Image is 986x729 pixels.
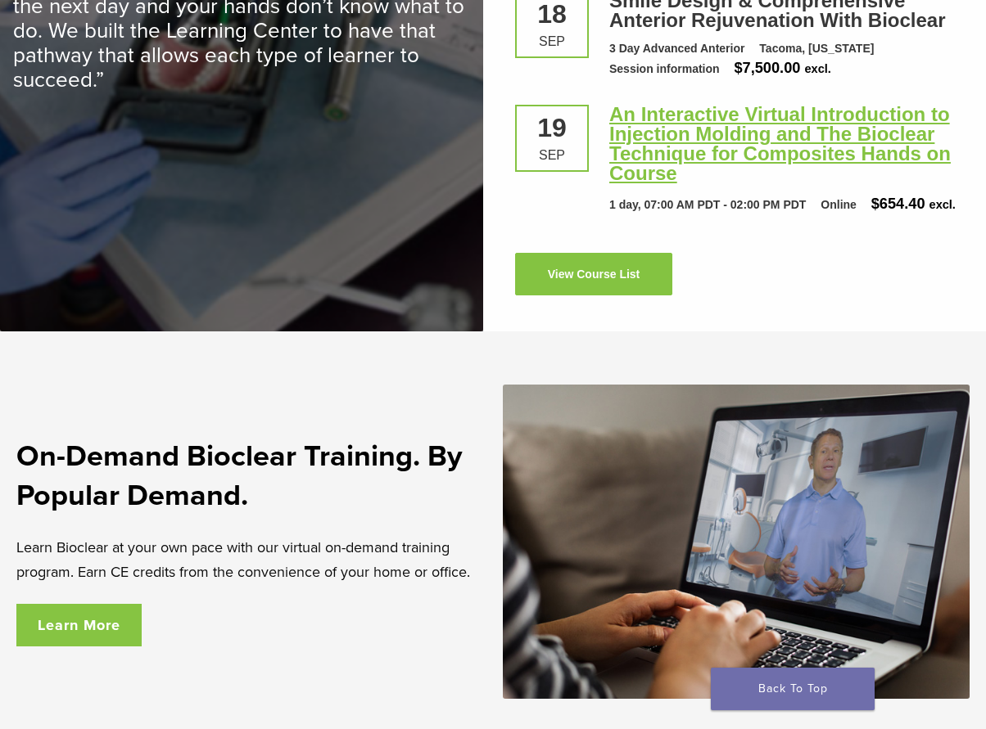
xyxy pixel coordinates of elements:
span: excl. [804,62,830,75]
a: Back To Top [711,668,875,710]
div: Sep [529,149,575,162]
div: Sep [529,35,575,48]
div: 19 [529,115,575,141]
a: View Course List [515,253,672,295]
span: $7,500.00 [734,60,800,76]
div: Session information [609,61,720,78]
a: Learn More [16,604,142,646]
div: 18 [529,1,575,27]
div: Tacoma, [US_STATE] [759,40,874,57]
a: An Interactive Virtual Introduction to Injection Molding and The Bioclear Technique for Composite... [609,103,951,184]
div: Online [821,196,857,214]
span: excl. [929,198,956,211]
div: 1 day, 07:00 AM PDT - 02:00 PM PDT [609,196,806,214]
div: 3 Day Advanced Anterior [609,40,744,57]
span: $654.40 [871,196,925,212]
strong: On-Demand Bioclear Training. By Popular Demand. [16,439,462,513]
p: Learn Bioclear at your own pace with our virtual on-demand training program. Earn CE credits from... [16,535,483,584]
